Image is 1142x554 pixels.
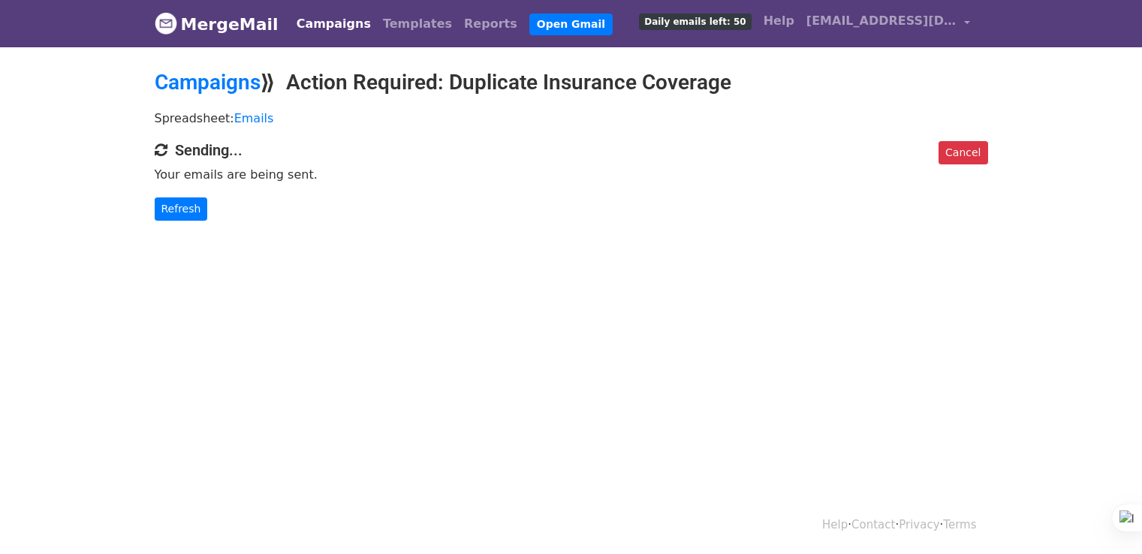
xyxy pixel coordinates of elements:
[851,518,895,531] a: Contact
[529,14,613,35] a: Open Gmail
[806,12,957,30] span: [EMAIL_ADDRESS][DOMAIN_NAME]
[155,8,279,40] a: MergeMail
[155,197,208,221] a: Refresh
[800,6,976,41] a: [EMAIL_ADDRESS][DOMAIN_NAME]
[939,141,987,164] a: Cancel
[899,518,939,531] a: Privacy
[155,12,177,35] img: MergeMail logo
[155,70,988,95] h2: ⟫ Action Required: Duplicate Insurance Coverage
[155,70,261,95] a: Campaigns
[639,14,751,30] span: Daily emails left: 50
[234,111,274,125] a: Emails
[377,9,458,39] a: Templates
[822,518,848,531] a: Help
[458,9,523,39] a: Reports
[633,6,757,36] a: Daily emails left: 50
[291,9,377,39] a: Campaigns
[155,110,988,126] p: Spreadsheet:
[155,167,988,182] p: Your emails are being sent.
[155,141,988,159] h4: Sending...
[758,6,800,36] a: Help
[943,518,976,531] a: Terms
